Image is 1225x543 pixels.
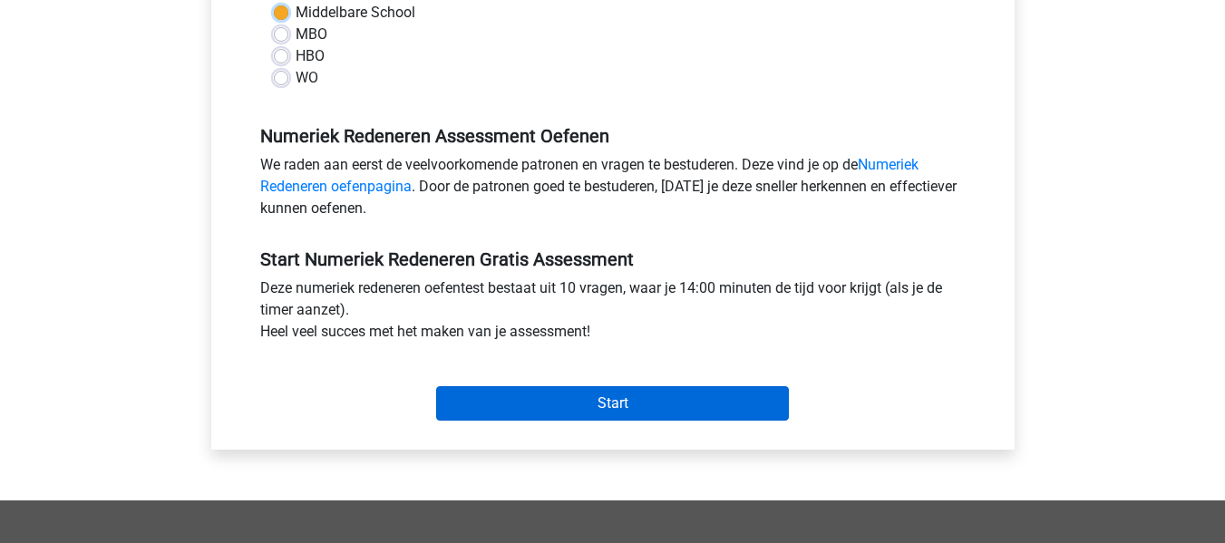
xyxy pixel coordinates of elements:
div: Deze numeriek redeneren oefentest bestaat uit 10 vragen, waar je 14:00 minuten de tijd voor krijg... [247,277,979,350]
label: Middelbare School [296,2,415,24]
div: We raden aan eerst de veelvoorkomende patronen en vragen te bestuderen. Deze vind je op de . Door... [247,154,979,227]
label: WO [296,67,318,89]
h5: Start Numeriek Redeneren Gratis Assessment [260,248,966,270]
label: HBO [296,45,325,67]
a: Numeriek Redeneren oefenpagina [260,156,919,195]
input: Start [436,386,789,421]
h5: Numeriek Redeneren Assessment Oefenen [260,125,966,147]
label: MBO [296,24,327,45]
